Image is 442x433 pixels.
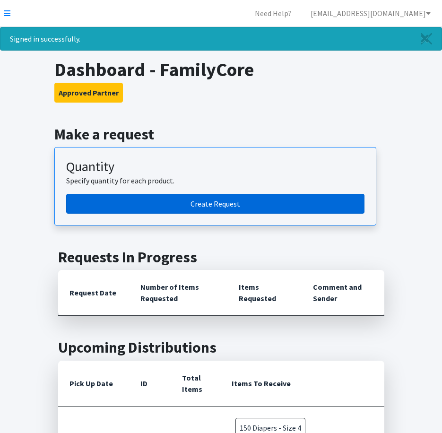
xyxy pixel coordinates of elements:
[411,27,442,50] a: Close
[58,248,384,266] h2: Requests In Progress
[171,361,221,407] th: Total Items
[247,4,299,23] a: Need Help?
[303,4,438,23] a: [EMAIL_ADDRESS][DOMAIN_NAME]
[129,361,171,407] th: ID
[54,125,388,143] h2: Make a request
[227,270,302,316] th: Items Requested
[58,270,129,316] th: Request Date
[66,159,364,175] h3: Quantity
[58,361,129,407] th: Pick Up Date
[54,83,123,103] button: Approved Partner
[66,175,364,186] p: Specify quantity for each product.
[220,361,384,407] th: Items To Receive
[54,58,388,81] h1: Dashboard - FamilyCore
[66,194,364,214] a: Create a request by quantity
[58,338,384,356] h2: Upcoming Distributions
[129,270,228,316] th: Number of Items Requested
[302,270,384,316] th: Comment and Sender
